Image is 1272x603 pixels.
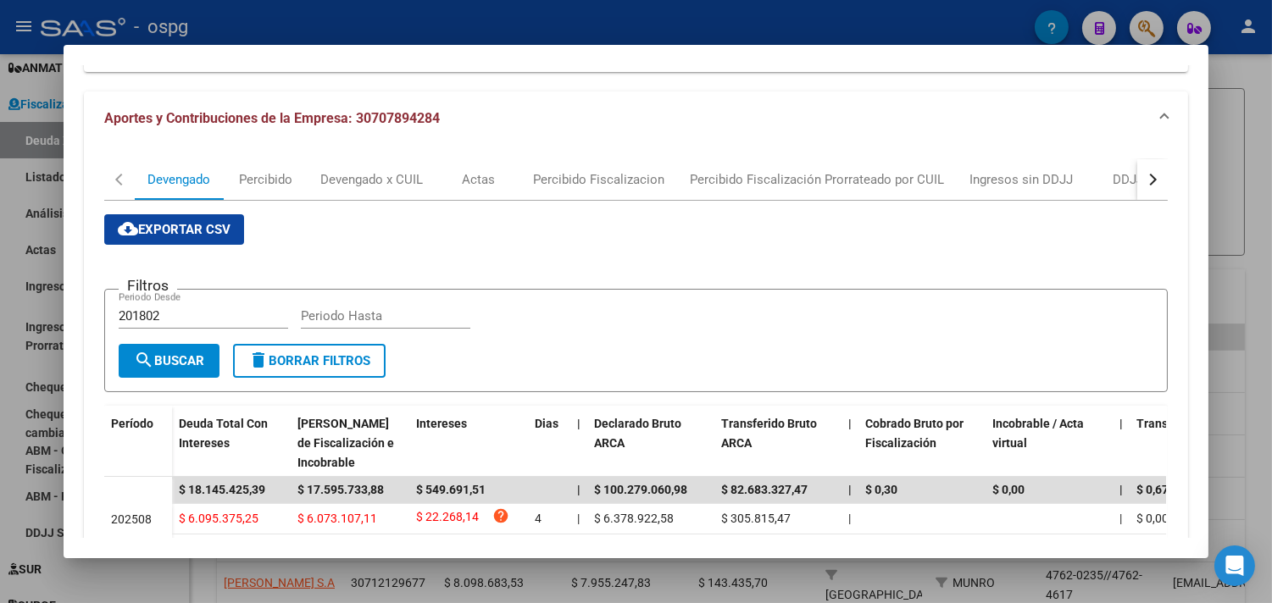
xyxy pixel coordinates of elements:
[848,512,851,525] span: |
[1119,512,1122,525] span: |
[528,406,570,480] datatable-header-cell: Dias
[577,483,580,496] span: |
[570,406,587,480] datatable-header-cell: |
[179,483,265,496] span: $ 18.145.425,39
[714,406,842,480] datatable-header-cell: Transferido Bruto ARCA
[721,512,791,525] span: $ 305.815,47
[118,222,231,237] span: Exportar CSV
[992,417,1084,450] span: Incobrable / Acta virtual
[1130,406,1257,480] datatable-header-cell: Transferido De Más
[239,170,292,189] div: Percibido
[1119,483,1123,496] span: |
[118,219,138,239] mat-icon: cloud_download
[1113,170,1143,189] div: DDJJ
[462,170,495,189] div: Actas
[84,91,1188,146] mat-expansion-panel-header: Aportes y Contribuciones de la Empresa: 30707894284
[1214,545,1255,586] div: Open Intercom Messenger
[721,417,817,450] span: Transferido Bruto ARCA
[492,507,509,524] i: help
[986,406,1113,480] datatable-header-cell: Incobrable / Acta virtual
[594,417,681,450] span: Declarado Bruto ARCA
[842,406,858,480] datatable-header-cell: |
[577,512,580,525] span: |
[690,170,944,189] div: Percibido Fiscalización Prorrateado por CUIL
[147,170,210,189] div: Devengado
[865,483,897,496] span: $ 0,30
[865,417,964,450] span: Cobrado Bruto por Fiscalización
[1136,512,1169,525] span: $ 0,00
[594,483,687,496] span: $ 100.279.060,98
[320,170,423,189] div: Devengado x CUIL
[1136,483,1169,496] span: $ 0,67
[119,276,177,295] h3: Filtros
[969,170,1073,189] div: Ingresos sin DDJJ
[297,417,394,469] span: [PERSON_NAME] de Fiscalización e Incobrable
[535,417,558,430] span: Dias
[533,170,664,189] div: Percibido Fiscalizacion
[848,417,852,430] span: |
[1119,417,1123,430] span: |
[1113,406,1130,480] datatable-header-cell: |
[248,353,370,368] span: Borrar Filtros
[172,406,291,480] datatable-header-cell: Deuda Total Con Intereses
[297,512,377,525] span: $ 6.073.107,11
[104,406,172,477] datatable-header-cell: Período
[1136,417,1242,430] span: Transferido De Más
[721,483,808,496] span: $ 82.683.327,47
[111,417,153,430] span: Período
[416,417,467,430] span: Intereses
[179,417,268,450] span: Deuda Total Con Intereses
[577,417,580,430] span: |
[535,512,542,525] span: 4
[409,406,528,480] datatable-header-cell: Intereses
[291,406,409,480] datatable-header-cell: Deuda Bruta Neto de Fiscalización e Incobrable
[858,406,986,480] datatable-header-cell: Cobrado Bruto por Fiscalización
[416,483,486,496] span: $ 549.691,51
[992,483,1025,496] span: $ 0,00
[134,350,154,370] mat-icon: search
[179,512,258,525] span: $ 6.095.375,25
[248,350,269,370] mat-icon: delete
[297,483,384,496] span: $ 17.595.733,88
[104,110,440,126] span: Aportes y Contribuciones de la Empresa: 30707894284
[119,344,219,378] button: Buscar
[134,353,204,368] span: Buscar
[587,406,714,480] datatable-header-cell: Declarado Bruto ARCA
[111,512,152,526] span: 202508
[594,512,674,525] span: $ 6.378.922,58
[104,214,244,245] button: Exportar CSV
[848,483,852,496] span: |
[416,507,479,530] span: $ 22.268,14
[233,344,386,378] button: Borrar Filtros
